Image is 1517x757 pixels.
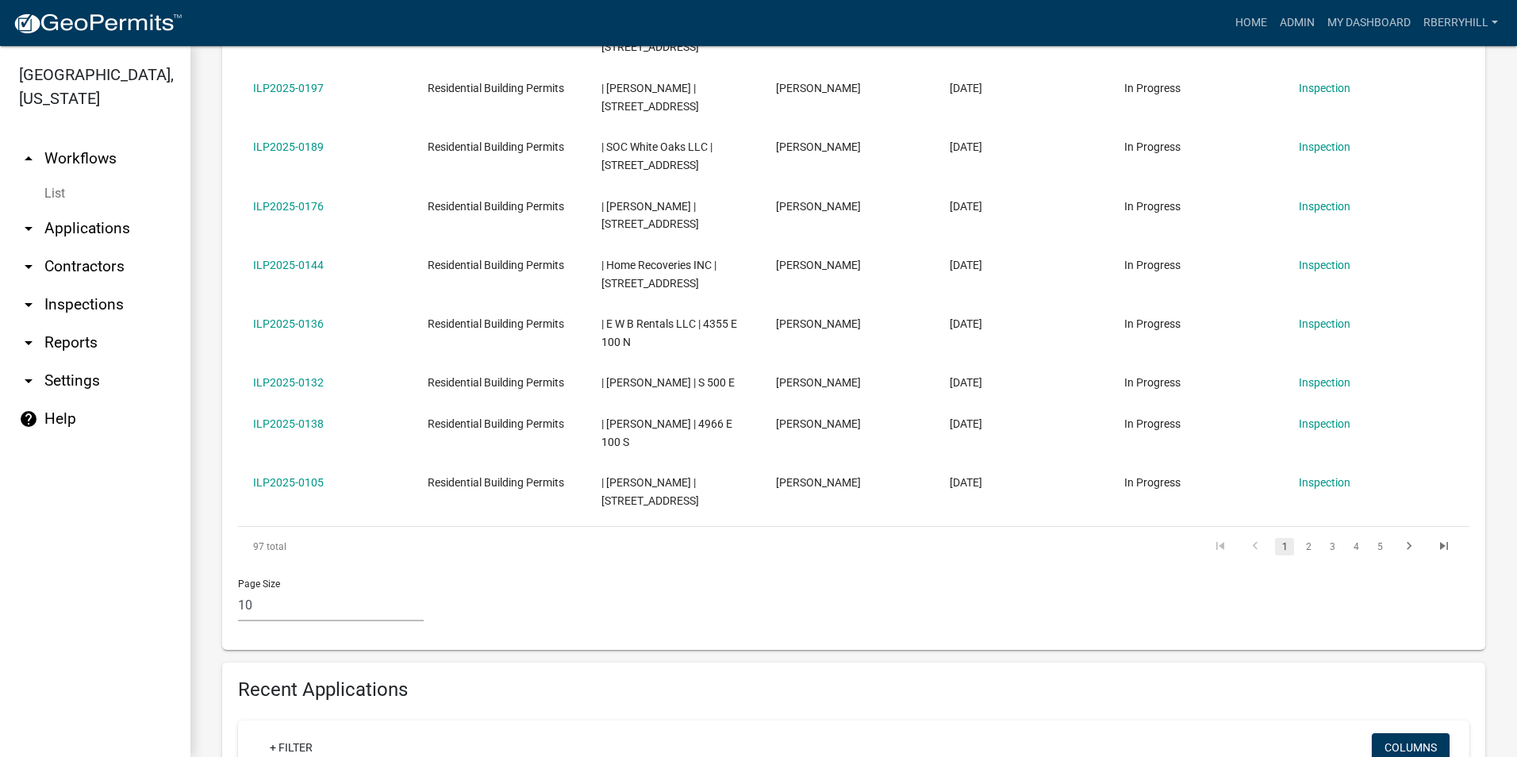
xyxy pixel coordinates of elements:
[19,295,38,314] i: arrow_drop_down
[1275,538,1294,555] a: 1
[428,82,564,94] span: Residential Building Permits
[950,259,982,271] span: 06/03/2025
[19,333,38,352] i: arrow_drop_down
[1124,417,1181,430] span: In Progress
[1299,417,1350,430] a: Inspection
[1124,82,1181,94] span: In Progress
[950,417,982,430] span: 05/16/2025
[253,140,324,153] a: ILP2025-0189
[428,376,564,389] span: Residential Building Permits
[253,82,324,94] a: ILP2025-0197
[1323,538,1342,555] a: 3
[253,259,324,271] a: ILP2025-0144
[19,257,38,276] i: arrow_drop_down
[776,140,861,153] span: Nolan Baker
[1299,317,1350,330] a: Inspection
[601,476,699,507] span: | Ewer, Lorenda | 303 E 6TH ST
[601,417,732,448] span: | Hovermale, Matthew | 4966 E 100 S
[776,82,861,94] span: Pedro Barrientos
[1346,538,1365,555] a: 4
[950,140,982,153] span: 07/30/2025
[1124,200,1181,213] span: In Progress
[601,82,699,113] span: | Barrientos, Pedro | 1413 S 2ND ST
[238,527,482,567] div: 97 total
[253,317,324,330] a: ILP2025-0136
[19,219,38,238] i: arrow_drop_down
[1124,140,1181,153] span: In Progress
[1299,200,1350,213] a: Inspection
[601,317,737,348] span: | E W B Rentals LLC | 4355 E 100 N
[1273,533,1296,560] li: page 1
[950,376,982,389] span: 05/19/2025
[601,259,716,290] span: | Home Recoveries INC | 3502 WILDWOOD DR
[601,376,735,389] span: | Hammond, Stephen | S 500 E
[1124,376,1181,389] span: In Progress
[950,200,982,213] span: 07/21/2025
[1299,376,1350,389] a: Inspection
[950,476,982,489] span: 04/23/2025
[776,259,861,271] span: Todd Glancy
[1273,8,1321,38] a: Admin
[1299,259,1350,271] a: Inspection
[253,200,324,213] a: ILP2025-0176
[253,476,324,489] a: ILP2025-0105
[253,417,324,430] a: ILP2025-0138
[776,476,861,489] span: Grace Brown
[1417,8,1504,38] a: rberryhill
[428,200,564,213] span: Residential Building Permits
[950,317,982,330] span: 05/27/2025
[428,259,564,271] span: Residential Building Permits
[1124,476,1181,489] span: In Progress
[1344,533,1368,560] li: page 4
[1124,317,1181,330] span: In Progress
[1299,476,1350,489] a: Inspection
[1368,533,1392,560] li: page 5
[428,476,564,489] span: Residential Building Permits
[1229,8,1273,38] a: Home
[1296,533,1320,560] li: page 2
[1429,538,1459,555] a: go to last page
[1299,82,1350,94] a: Inspection
[776,376,861,389] span: Daniel Shetler
[601,200,699,231] span: | Michael Koger | 3507 S ALLEGHENY AVE
[428,140,564,153] span: Residential Building Permits
[428,317,564,330] span: Residential Building Permits
[1299,140,1350,153] a: Inspection
[19,149,38,168] i: arrow_drop_up
[19,409,38,428] i: help
[1124,259,1181,271] span: In Progress
[776,417,861,430] span: Grace Brown
[1394,538,1424,555] a: go to next page
[601,140,712,171] span: | SOC White Oaks LLC | 7145 S MERIDIAN ST
[776,200,861,213] span: Nolan Baker
[428,417,564,430] span: Residential Building Permits
[1321,8,1417,38] a: My Dashboard
[1205,538,1235,555] a: go to first page
[1299,538,1318,555] a: 2
[776,317,861,330] span: Grace Brown
[238,678,1469,701] h4: Recent Applications
[253,376,324,389] a: ILP2025-0132
[19,371,38,390] i: arrow_drop_down
[950,82,982,94] span: 07/31/2025
[1240,538,1270,555] a: go to previous page
[1370,538,1389,555] a: 5
[1320,533,1344,560] li: page 3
